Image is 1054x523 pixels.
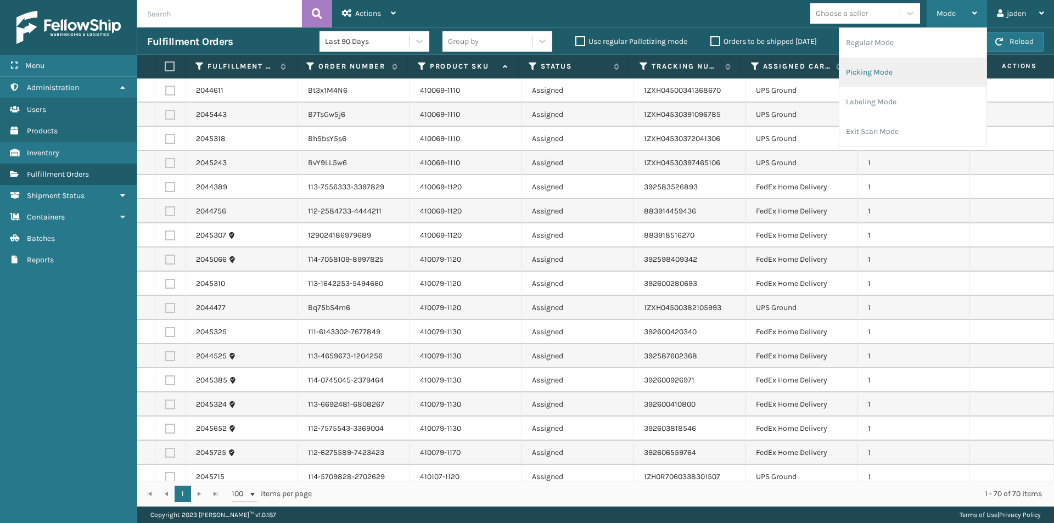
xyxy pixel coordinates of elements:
[232,488,248,499] span: 100
[27,83,79,92] span: Administration
[746,78,858,103] td: UPS Ground
[858,175,970,199] td: 1
[522,392,634,417] td: Assigned
[196,447,226,458] a: 2045725
[746,368,858,392] td: FedEx Home Delivery
[746,417,858,441] td: FedEx Home Delivery
[196,158,227,168] a: 2045243
[816,8,868,19] div: Choose a seller
[150,507,276,523] p: Copyright 2023 [PERSON_NAME]™ v 1.0.187
[522,465,634,489] td: Assigned
[420,230,462,240] a: 410069-1120
[147,35,233,48] h3: Fulfillment Orders
[644,110,721,119] a: 1ZXH04530391096785
[196,278,225,289] a: 2045310
[420,279,461,288] a: 410079-1120
[420,351,461,361] a: 410079-1130
[430,61,497,71] label: Product SKU
[420,472,459,481] a: 410107-1120
[522,78,634,103] td: Assigned
[420,400,461,409] a: 410079-1130
[746,320,858,344] td: FedEx Home Delivery
[858,296,970,320] td: 1
[839,87,986,117] li: Labeling Mode
[420,134,460,143] a: 410069-1110
[298,320,410,344] td: 111-6143302-7677849
[196,85,223,96] a: 2044611
[763,61,831,71] label: Assigned Carrier Service
[196,351,227,362] a: 2044525
[298,441,410,465] td: 112-6275589-7423423
[298,78,410,103] td: Bt3x1M4N6
[522,223,634,248] td: Assigned
[522,368,634,392] td: Assigned
[522,417,634,441] td: Assigned
[710,37,817,46] label: Orders to be shipped [DATE]
[858,392,970,417] td: 1
[746,465,858,489] td: UPS Ground
[746,103,858,127] td: UPS Ground
[644,448,696,457] a: 392606559764
[985,32,1044,52] button: Reload
[575,37,687,46] label: Use regular Palletizing mode
[644,86,721,95] a: 1ZXH04500341368670
[298,175,410,199] td: 113-7556333-3397829
[999,511,1041,519] a: Privacy Policy
[522,296,634,320] td: Assigned
[839,117,986,147] li: Exit Scan Mode
[644,303,721,312] a: 1ZXH04500382105993
[858,417,970,441] td: 1
[644,230,694,240] a: 883918516270
[420,86,460,95] a: 410069-1110
[420,303,461,312] a: 410079-1120
[327,488,1042,499] div: 1 - 70 of 70 items
[522,175,634,199] td: Assigned
[746,199,858,223] td: FedEx Home Delivery
[27,148,59,158] span: Inventory
[448,36,479,47] div: Group by
[196,133,226,144] a: 2045318
[522,320,634,344] td: Assigned
[522,199,634,223] td: Assigned
[644,472,720,481] a: 1ZH0R7060338301507
[27,126,58,136] span: Products
[858,344,970,368] td: 1
[420,158,460,167] a: 410069-1110
[420,327,461,336] a: 410079-1130
[522,272,634,296] td: Assigned
[25,61,44,70] span: Menu
[420,424,461,433] a: 410079-1130
[652,61,719,71] label: Tracking Number
[355,9,381,18] span: Actions
[27,212,65,222] span: Containers
[196,302,226,313] a: 2044477
[298,199,410,223] td: 112-2584733-4444211
[858,272,970,296] td: 1
[960,511,997,519] a: Terms of Use
[175,486,191,502] a: 1
[644,327,697,336] a: 392600420340
[298,296,410,320] td: Bq75bS4m6
[644,206,696,216] a: 883914459436
[746,223,858,248] td: FedEx Home Delivery
[318,61,386,71] label: Order Number
[644,375,694,385] a: 392600926971
[420,255,461,264] a: 410079-1120
[298,392,410,417] td: 113-6692481-6808267
[839,28,986,58] li: Regular Mode
[196,206,226,217] a: 2044756
[858,151,970,175] td: 1
[420,206,462,216] a: 410069-1120
[522,441,634,465] td: Assigned
[298,272,410,296] td: 113-1642253-5494660
[420,375,461,385] a: 410079-1130
[746,127,858,151] td: UPS Ground
[298,368,410,392] td: 114-0745045-2379464
[839,58,986,87] li: Picking Mode
[196,230,226,241] a: 2045307
[27,255,54,265] span: Reports
[644,351,697,361] a: 392587602368
[298,465,410,489] td: 114-5709828-2702629
[298,344,410,368] td: 113-4659673-1204256
[746,296,858,320] td: UPS Ground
